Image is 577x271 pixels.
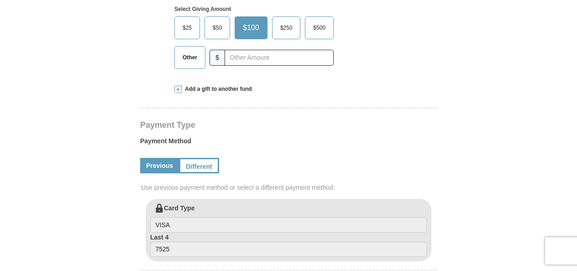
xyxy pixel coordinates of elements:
[179,158,219,173] a: Different
[208,21,226,35] span: $50
[140,136,437,150] label: Payment Method
[140,121,437,129] h4: Payment Type
[150,217,427,233] input: Card Type
[225,50,334,66] input: Other Amount
[150,203,427,233] label: Card Type
[182,85,252,93] span: Add a gift to another fund
[238,21,264,35] span: $100
[276,21,297,35] span: $250
[178,51,202,64] span: Other
[178,21,196,35] span: $25
[150,242,427,257] input: Last 4
[150,233,427,257] label: Last 4
[141,183,438,192] span: Use previous payment method or select a different payment method.
[309,21,330,35] span: $500
[210,50,225,66] span: $
[140,158,179,173] a: Previous
[174,6,231,12] strong: Select Giving Amount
